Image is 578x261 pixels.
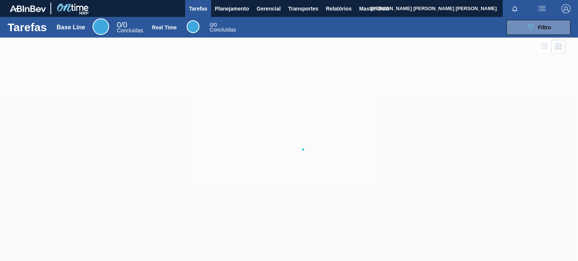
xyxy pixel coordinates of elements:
[93,18,109,35] div: Base Line
[215,4,249,13] span: Planejamento
[117,27,143,33] span: Concluídas
[57,24,85,31] div: Base Line
[210,22,217,28] span: / 0
[257,4,281,13] span: Gerencial
[561,4,570,13] img: Logout
[10,5,46,12] img: TNhmsLtSVTkK8tSr43FrP2fwEKptu5GPRR3wAAAABJRU5ErkJggg==
[538,24,551,30] span: Filtro
[288,4,318,13] span: Transportes
[117,22,143,33] div: Base Line
[210,22,213,28] span: 0
[187,20,199,33] div: Real Time
[503,3,527,14] button: Notificações
[189,4,207,13] span: Tarefas
[152,24,177,30] div: Real Time
[359,4,389,13] span: Master Data
[210,23,236,32] div: Real Time
[8,23,47,32] h1: Tarefas
[210,27,236,33] span: Concluídas
[507,20,570,35] button: Filtro
[117,21,127,29] span: / 0
[537,4,546,13] img: userActions
[326,4,351,13] span: Relatórios
[117,21,121,29] span: 0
